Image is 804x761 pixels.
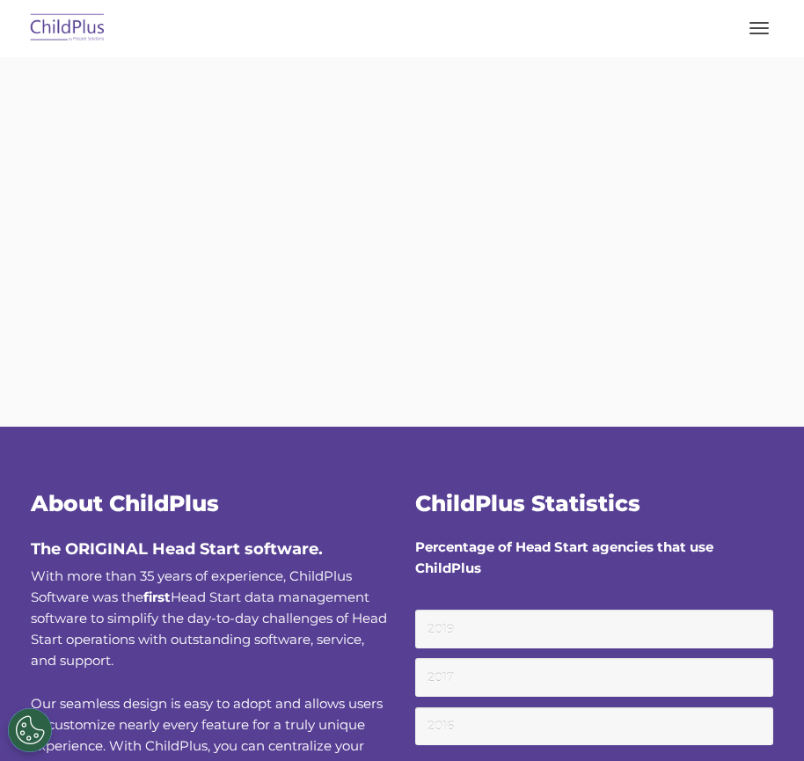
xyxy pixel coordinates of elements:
span: The ORIGINAL Head Start software. [31,539,323,559]
span: With more than 35 years of experience, ChildPlus Software was the Head Start data management soft... [31,567,387,669]
small: 2017 [415,658,773,697]
span: ChildPlus Statistics [415,490,640,516]
b: first [143,589,171,605]
strong: Percentage of Head Start agencies that use ChildPlus [415,538,713,576]
small: 2016 [415,707,773,746]
small: 2019 [415,610,773,648]
button: Cookies Settings [8,708,52,752]
span: About ChildPlus [31,490,219,516]
img: ChildPlus by Procare Solutions [26,8,109,49]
